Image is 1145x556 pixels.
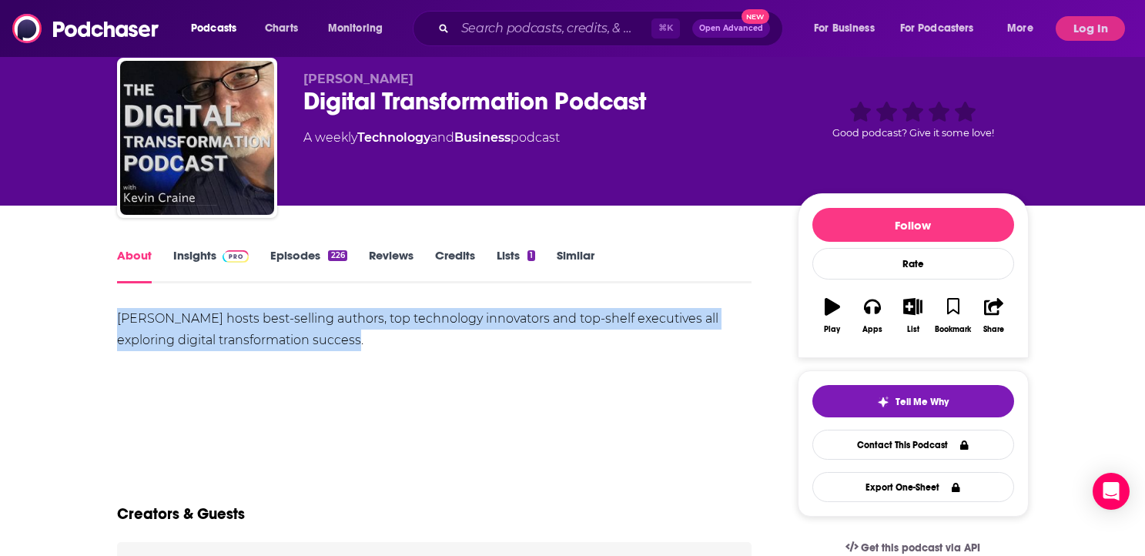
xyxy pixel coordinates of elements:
a: Lists1 [497,248,535,283]
button: Export One-Sheet [812,472,1014,502]
img: tell me why sparkle [877,396,889,408]
span: and [430,130,454,145]
span: Open Advanced [699,25,763,32]
button: open menu [890,16,996,41]
button: List [892,288,932,343]
button: tell me why sparkleTell Me Why [812,385,1014,417]
img: Podchaser Pro [223,250,249,263]
button: Log In [1056,16,1125,41]
span: Podcasts [191,18,236,39]
a: About [117,248,152,283]
span: ⌘ K [651,18,680,39]
a: Charts [255,16,307,41]
button: open menu [317,16,403,41]
span: Good podcast? Give it some love! [832,127,994,139]
a: Business [454,130,511,145]
div: List [907,325,919,334]
span: New [742,9,769,24]
input: Search podcasts, credits, & more... [455,16,651,41]
span: For Podcasters [900,18,974,39]
button: Open AdvancedNew [692,19,770,38]
img: Digital Transformation Podcast [120,61,274,215]
a: Credits [435,248,475,283]
div: Bookmark [935,325,971,334]
div: 226 [328,250,347,261]
button: open menu [996,16,1053,41]
span: Tell Me Why [896,396,949,408]
div: Search podcasts, credits, & more... [427,11,798,46]
a: Similar [557,248,594,283]
a: Technology [357,130,430,145]
button: open menu [803,16,894,41]
button: Share [973,288,1013,343]
button: open menu [180,16,256,41]
h2: Creators & Guests [117,504,245,524]
img: Podchaser - Follow, Share and Rate Podcasts [12,14,160,43]
div: Open Intercom Messenger [1093,473,1130,510]
div: Good podcast? Give it some love! [798,72,1029,167]
span: [PERSON_NAME] [303,72,413,86]
span: Charts [265,18,298,39]
span: For Business [814,18,875,39]
div: Apps [862,325,882,334]
button: Apps [852,288,892,343]
button: Bookmark [933,288,973,343]
div: Play [824,325,840,334]
button: Follow [812,208,1014,242]
span: Monitoring [328,18,383,39]
a: Contact This Podcast [812,430,1014,460]
div: 1 [527,250,535,261]
div: Rate [812,248,1014,280]
span: More [1007,18,1033,39]
div: A weekly podcast [303,129,560,147]
a: InsightsPodchaser Pro [173,248,249,283]
a: Reviews [369,248,413,283]
div: [PERSON_NAME] hosts best-selling authors, top technology innovators and top-shelf executives all ... [117,308,752,351]
span: Get this podcast via API [861,541,980,554]
div: Share [983,325,1004,334]
a: Episodes226 [270,248,347,283]
button: Play [812,288,852,343]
